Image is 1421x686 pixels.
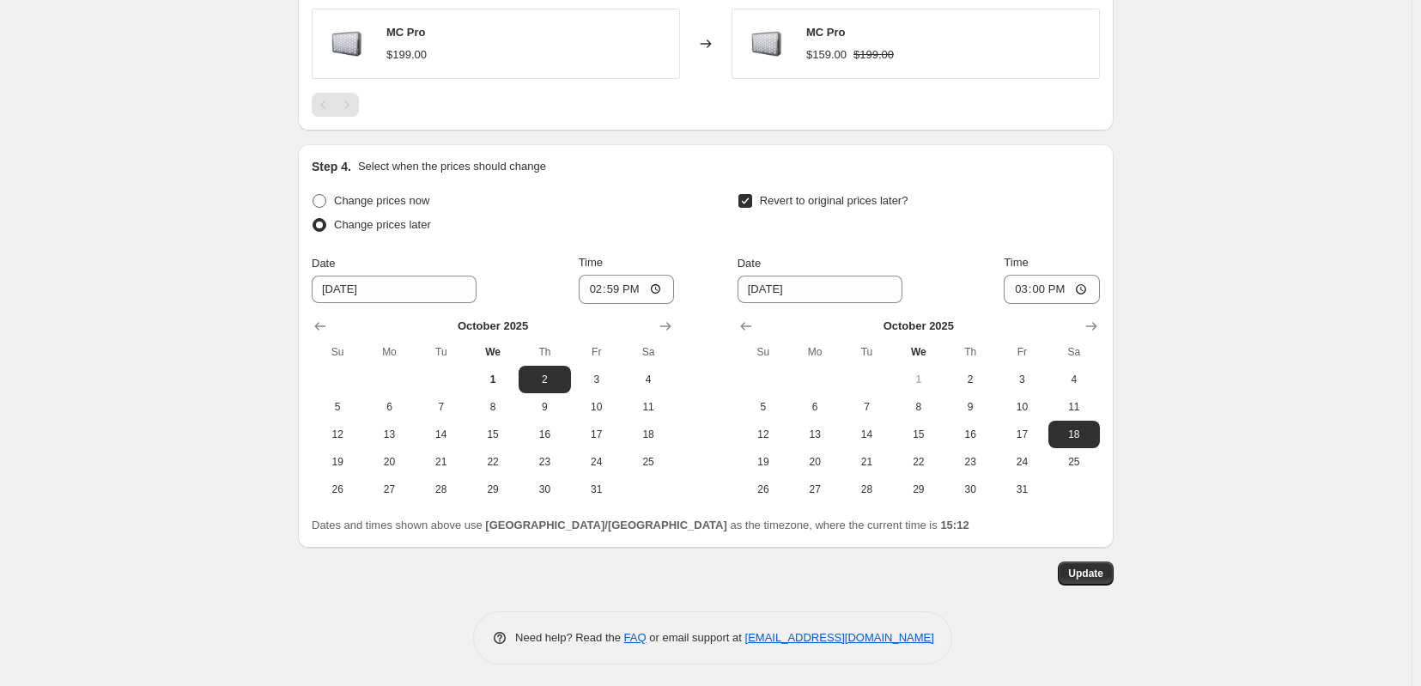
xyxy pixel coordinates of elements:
[796,483,834,496] span: 27
[944,448,996,476] button: Thursday October 23 2025
[951,483,989,496] span: 30
[738,338,789,366] th: Sunday
[578,428,616,441] span: 17
[1048,366,1100,393] button: Saturday October 4 2025
[806,26,846,39] span: MC Pro
[944,366,996,393] button: Thursday October 2 2025
[893,393,944,421] button: Wednesday October 8 2025
[951,400,989,414] span: 9
[841,448,892,476] button: Tuesday October 21 2025
[525,400,563,414] span: 9
[579,275,675,304] input: 12:00
[738,421,789,448] button: Sunday October 12 2025
[319,400,356,414] span: 5
[519,338,570,366] th: Thursday
[744,483,782,496] span: 26
[312,338,363,366] th: Sunday
[944,476,996,503] button: Thursday October 30 2025
[893,338,944,366] th: Wednesday
[893,476,944,503] button: Wednesday October 29 2025
[312,276,477,303] input: 10/1/2025
[847,455,885,469] span: 21
[841,338,892,366] th: Tuesday
[358,158,546,175] p: Select when the prices should change
[738,476,789,503] button: Sunday October 26 2025
[893,366,944,393] button: Today Wednesday October 1 2025
[312,519,969,531] span: Dates and times shown above use as the timezone, where the current time is
[738,393,789,421] button: Sunday October 5 2025
[1004,275,1100,304] input: 12:00
[334,194,429,207] span: Change prices now
[312,158,351,175] h2: Step 4.
[519,366,570,393] button: Thursday October 2 2025
[796,428,834,441] span: 13
[1068,567,1103,580] span: Update
[474,428,512,441] span: 15
[996,476,1048,503] button: Friday October 31 2025
[629,455,667,469] span: 25
[571,421,622,448] button: Friday October 17 2025
[308,314,332,338] button: Show previous month, September 2025
[363,421,415,448] button: Monday October 13 2025
[847,400,885,414] span: 7
[416,421,467,448] button: Tuesday October 14 2025
[571,338,622,366] th: Friday
[622,448,674,476] button: Saturday October 25 2025
[321,18,373,70] img: MCPro-4_80x.png
[474,400,512,414] span: 8
[474,345,512,359] span: We
[622,393,674,421] button: Saturday October 11 2025
[1048,393,1100,421] button: Saturday October 11 2025
[571,476,622,503] button: Friday October 31 2025
[996,338,1048,366] th: Friday
[422,428,460,441] span: 14
[312,393,363,421] button: Sunday October 5 2025
[319,345,356,359] span: Su
[334,218,431,231] span: Change prices later
[525,345,563,359] span: Th
[647,631,745,644] span: or email support at
[319,428,356,441] span: 12
[312,476,363,503] button: Sunday October 26 2025
[1055,400,1093,414] span: 11
[370,400,408,414] span: 6
[653,314,677,338] button: Show next month, November 2025
[841,421,892,448] button: Tuesday October 14 2025
[789,421,841,448] button: Monday October 13 2025
[519,476,570,503] button: Thursday October 30 2025
[1003,345,1041,359] span: Fr
[467,421,519,448] button: Wednesday October 15 2025
[944,338,996,366] th: Thursday
[467,366,519,393] button: Today Wednesday October 1 2025
[578,345,616,359] span: Fr
[467,338,519,366] th: Wednesday
[578,455,616,469] span: 24
[515,631,624,644] span: Need help? Read the
[422,483,460,496] span: 28
[578,400,616,414] span: 10
[416,393,467,421] button: Tuesday October 7 2025
[525,373,563,386] span: 2
[1055,373,1093,386] span: 4
[900,400,938,414] span: 8
[629,428,667,441] span: 18
[1003,373,1041,386] span: 3
[951,345,989,359] span: Th
[745,631,934,644] a: [EMAIL_ADDRESS][DOMAIN_NAME]
[1003,455,1041,469] span: 24
[579,256,603,269] span: Time
[744,428,782,441] span: 12
[893,421,944,448] button: Wednesday October 15 2025
[1003,483,1041,496] span: 31
[622,421,674,448] button: Saturday October 18 2025
[525,483,563,496] span: 30
[1048,421,1100,448] button: Saturday October 18 2025
[624,631,647,644] a: FAQ
[796,345,834,359] span: Mo
[841,393,892,421] button: Tuesday October 7 2025
[363,476,415,503] button: Monday October 27 2025
[474,373,512,386] span: 1
[370,483,408,496] span: 27
[741,18,792,70] img: MCPro-4_80x.png
[744,400,782,414] span: 5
